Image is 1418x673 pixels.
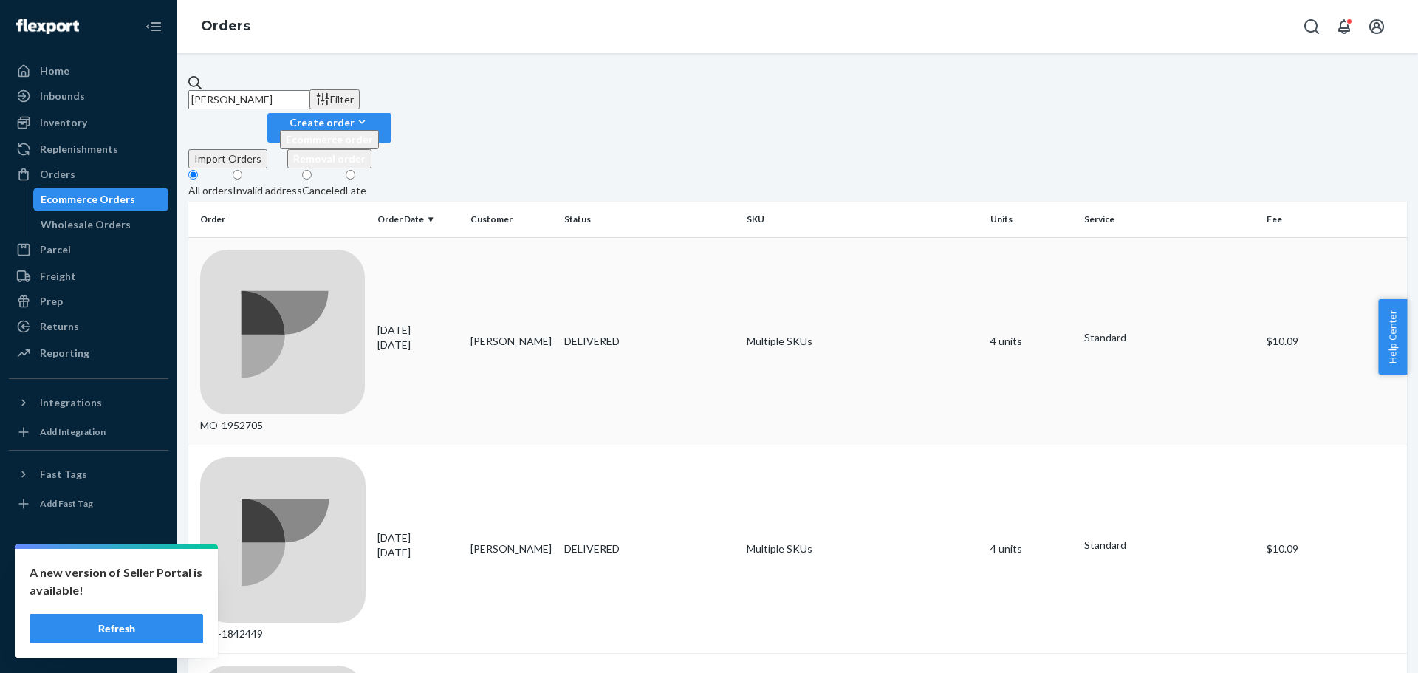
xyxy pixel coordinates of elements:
[9,137,168,161] a: Replenishments
[9,111,168,134] a: Inventory
[200,457,366,641] div: MO-1842449
[9,492,168,516] a: Add Fast Tag
[302,170,312,180] input: Canceled
[188,170,198,180] input: All orders
[189,5,262,48] ol: breadcrumbs
[377,323,459,352] div: [DATE]
[9,264,168,288] a: Freight
[9,238,168,262] a: Parcel
[302,183,346,198] div: Canceled
[1261,445,1407,654] td: $10.09
[984,202,1078,237] th: Units
[984,445,1078,654] td: 4 units
[233,170,242,180] input: Invalid address
[315,92,354,107] div: Filter
[1084,330,1256,345] p: Standard
[377,338,459,352] p: [DATE]
[280,130,379,149] button: Ecommerce order
[465,237,558,445] td: [PERSON_NAME]
[377,530,459,560] div: [DATE]
[267,113,391,143] button: Create orderEcommerce orderRemoval order
[9,163,168,186] a: Orders
[40,64,69,78] div: Home
[40,497,93,510] div: Add Fast Tag
[40,242,71,257] div: Parcel
[40,142,118,157] div: Replenishments
[9,84,168,108] a: Inbounds
[1084,538,1256,553] p: Standard
[9,556,168,580] a: Settings
[741,202,984,237] th: SKU
[558,202,741,237] th: Status
[346,183,366,198] div: Late
[9,462,168,486] button: Fast Tags
[1362,12,1391,41] button: Open account menu
[41,192,135,207] div: Ecommerce Orders
[465,445,558,654] td: [PERSON_NAME]
[1378,299,1407,375] button: Help Center
[564,334,736,349] div: DELIVERED
[40,115,87,130] div: Inventory
[1329,12,1359,41] button: Open notifications
[30,564,203,599] p: A new version of Seller Portal is available!
[200,250,366,434] div: MO-1952705
[9,420,168,444] a: Add Integration
[40,319,79,334] div: Returns
[40,395,102,410] div: Integrations
[40,467,87,482] div: Fast Tags
[1078,202,1261,237] th: Service
[9,581,168,605] a: Talk to Support
[346,170,355,180] input: Late
[293,152,366,165] span: Removal order
[9,59,168,83] a: Home
[9,391,168,414] button: Integrations
[40,269,76,284] div: Freight
[188,202,371,237] th: Order
[188,183,233,198] div: All orders
[40,89,85,103] div: Inbounds
[470,213,552,225] div: Customer
[9,632,168,655] button: Give Feedback
[9,341,168,365] a: Reporting
[9,290,168,313] a: Prep
[139,12,168,41] button: Close Navigation
[40,294,63,309] div: Prep
[188,149,267,168] button: Import Orders
[287,149,371,168] button: Removal order
[984,237,1078,445] td: 4 units
[188,90,309,109] input: Search orders
[9,315,168,338] a: Returns
[377,545,459,560] p: [DATE]
[741,445,984,654] td: Multiple SKUs
[41,217,131,232] div: Wholesale Orders
[564,542,736,556] div: DELIVERED
[371,202,465,237] th: Order Date
[33,213,169,236] a: Wholesale Orders
[1261,202,1407,237] th: Fee
[40,426,106,438] div: Add Integration
[40,167,75,182] div: Orders
[286,133,373,146] span: Ecommerce order
[309,89,360,109] button: Filter
[1297,12,1326,41] button: Open Search Box
[1261,237,1407,445] td: $10.09
[280,115,379,130] div: Create order
[30,614,203,643] button: Refresh
[33,188,169,211] a: Ecommerce Orders
[741,237,984,445] td: Multiple SKUs
[40,346,89,361] div: Reporting
[233,183,302,198] div: Invalid address
[9,607,168,630] a: Help Center
[201,18,250,34] a: Orders
[16,19,79,34] img: Flexport logo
